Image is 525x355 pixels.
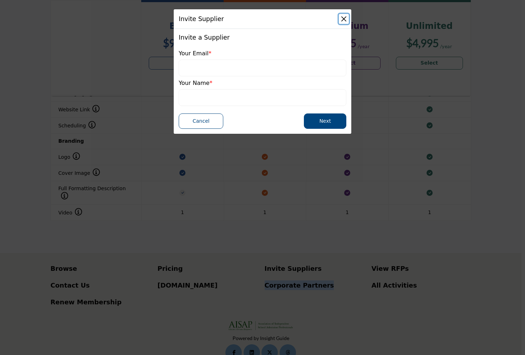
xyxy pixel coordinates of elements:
[179,14,224,24] h1: Invite Supplier
[179,113,223,129] button: Cancel
[179,34,230,41] h5: Invite a Supplier
[179,79,212,87] label: Your Name
[339,14,349,24] button: Close
[179,49,211,58] label: Your Email
[304,113,346,129] button: Next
